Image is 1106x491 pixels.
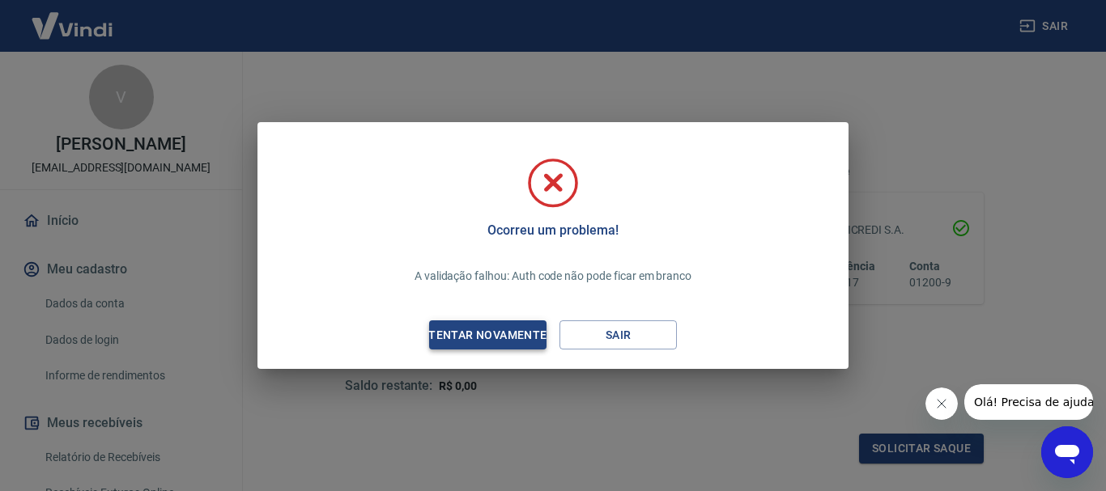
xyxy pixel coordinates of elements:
[409,325,566,345] div: Tentar novamente
[487,222,618,239] h5: Ocorreu um problema!
[10,11,136,24] span: Olá! Precisa de ajuda?
[1041,426,1093,478] iframe: Botão para abrir a janela de mensagens
[559,320,677,350] button: Sair
[964,384,1093,420] iframe: Mensagem da empresa
[429,320,547,350] button: Tentar novamente
[925,387,958,420] iframe: Fechar mensagem
[415,268,691,285] p: A validação falhou: Auth code não pode ficar em branco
